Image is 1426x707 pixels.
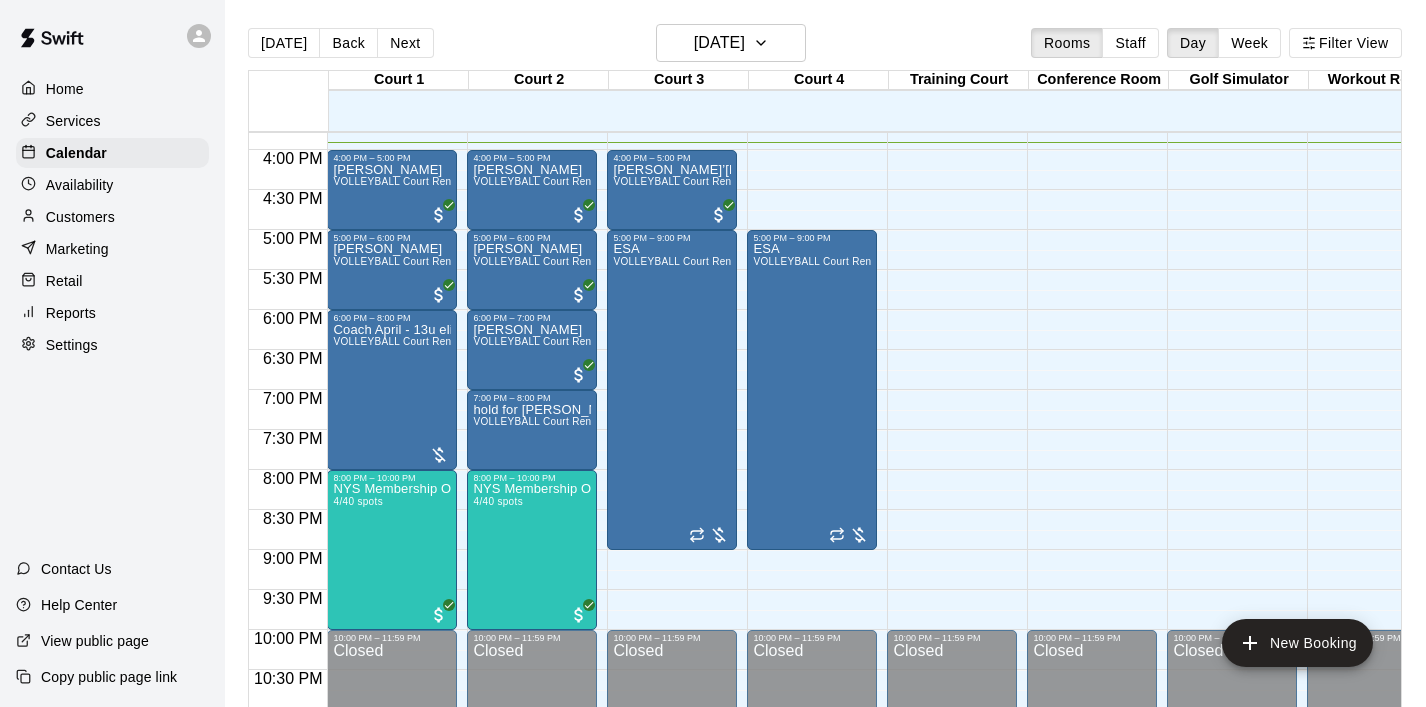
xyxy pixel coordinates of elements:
span: VOLLEYBALL Court Rental (Everyday After 3 pm and All Day Weekends) [473,416,820,427]
span: 10:30 PM [249,670,327,687]
div: 10:00 PM – 11:59 PM [753,633,871,643]
span: 6:30 PM [258,350,328,367]
span: All customers have paid [429,205,449,225]
button: [DATE] [656,24,806,62]
div: 8:00 PM – 10:00 PM [473,473,591,483]
a: Services [16,106,209,136]
span: VOLLEYBALL Court Rental (Everyday After 3 pm and All Day Weekends) [333,256,680,267]
div: 6:00 PM – 8:00 PM [333,313,451,323]
div: Golf Simulator [1169,71,1309,90]
div: 5:00 PM – 6:00 PM [333,233,451,243]
a: Customers [16,202,209,232]
button: [DATE] [248,28,320,58]
button: Rooms [1031,28,1103,58]
div: 4:00 PM – 5:00 PM [473,153,591,163]
div: Court 1 [329,71,469,90]
p: Help Center [41,595,117,615]
div: 5:00 PM – 9:00 PM: ESA [747,230,877,550]
a: Retail [16,266,209,296]
span: All customers have paid [569,285,589,305]
div: 10:00 PM – 11:59 PM [613,633,731,643]
div: 10:00 PM – 11:59 PM [333,633,451,643]
div: 7:00 PM – 8:00 PM: hold for tyler [467,390,597,470]
p: Calendar [46,143,107,163]
span: Recurring event [689,527,705,543]
div: 4:00 PM – 5:00 PM [613,153,731,163]
div: 6:00 PM – 7:00 PM [473,313,591,323]
span: All customers have paid [569,605,589,625]
div: 4:00 PM – 5:00 PM: Marcella Pomeranz [467,150,597,230]
div: 10:00 PM – 11:59 PM [473,633,591,643]
p: Reports [46,303,96,323]
span: Recurring event [829,527,845,543]
p: Contact Us [41,559,112,579]
p: Marketing [46,239,109,259]
div: 5:00 PM – 6:00 PM: Lexa Maile [327,230,457,310]
span: 9:00 PM [258,550,328,567]
span: VOLLEYBALL Court Rental (Everyday After 3 pm and All Day Weekends) [613,176,960,187]
span: All customers have paid [429,285,449,305]
div: Home [16,74,209,104]
div: 7:00 PM – 8:00 PM [473,393,591,403]
div: Training Court [889,71,1029,90]
span: 5:00 PM [258,230,328,247]
div: 5:00 PM – 9:00 PM [613,233,731,243]
div: 10:00 PM – 11:59 PM [1033,633,1151,643]
div: 4:00 PM – 5:00 PM: Jo’Lon Clark [607,150,737,230]
span: 7:00 PM [258,390,328,407]
span: 4/40 spots filled [473,496,522,507]
div: 8:00 PM – 10:00 PM: NYS Membership Open Gym / Drop-Ins [467,470,597,630]
button: Staff [1102,28,1159,58]
button: add [1222,619,1373,667]
a: Marketing [16,234,209,264]
span: 4/40 spots filled [333,496,382,507]
span: 4:00 PM [258,150,328,167]
span: All customers have paid [709,205,729,225]
span: VOLLEYBALL Court Rental (Everyday After 3 pm and All Day Weekends) [473,176,820,187]
div: 6:00 PM – 8:00 PM: Coach April - 13u elite [327,310,457,470]
span: 9:30 PM [258,590,328,607]
span: 5:30 PM [258,270,328,287]
a: Calendar [16,138,209,168]
div: 10:00 PM – 11:59 PM [1173,633,1291,643]
div: 8:00 PM – 10:00 PM [333,473,451,483]
span: 8:30 PM [258,510,328,527]
span: VOLLEYBALL Court Rental (Everyday After 3 pm and All Day Weekends) [333,176,680,187]
div: Court 2 [469,71,609,90]
div: 5:00 PM – 9:00 PM: ESA [607,230,737,550]
span: All customers have paid [569,205,589,225]
span: VOLLEYBALL Court Rental (Everyday After 3 pm and All Day Weekends) [613,256,960,267]
div: 6:00 PM – 7:00 PM: Pat Pang [467,310,597,390]
button: Filter View [1289,28,1401,58]
p: Availability [46,175,114,195]
span: All customers have paid [569,365,589,385]
button: Back [319,28,378,58]
div: Court 3 [609,71,749,90]
a: Availability [16,170,209,200]
div: 4:00 PM – 5:00 PM: Nate Cruz [327,150,457,230]
div: Court 4 [749,71,889,90]
a: Settings [16,330,209,360]
button: Day [1167,28,1219,58]
button: Week [1218,28,1281,58]
div: 5:00 PM – 9:00 PM [753,233,871,243]
span: 8:00 PM [258,470,328,487]
div: 5:00 PM – 6:00 PM [473,233,591,243]
span: VOLLEYBALL Court Rental (Everyday After 3 pm and All Day Weekends) [473,336,820,347]
span: 7:30 PM [258,430,328,447]
span: All customers have paid [429,605,449,625]
h6: [DATE] [694,29,745,57]
p: View public page [41,631,149,651]
a: Reports [16,298,209,328]
p: Customers [46,207,115,227]
p: Copy public page link [41,667,177,687]
div: 4:00 PM – 5:00 PM [333,153,451,163]
div: 5:00 PM – 6:00 PM: Marcella Pomeranz [467,230,597,310]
